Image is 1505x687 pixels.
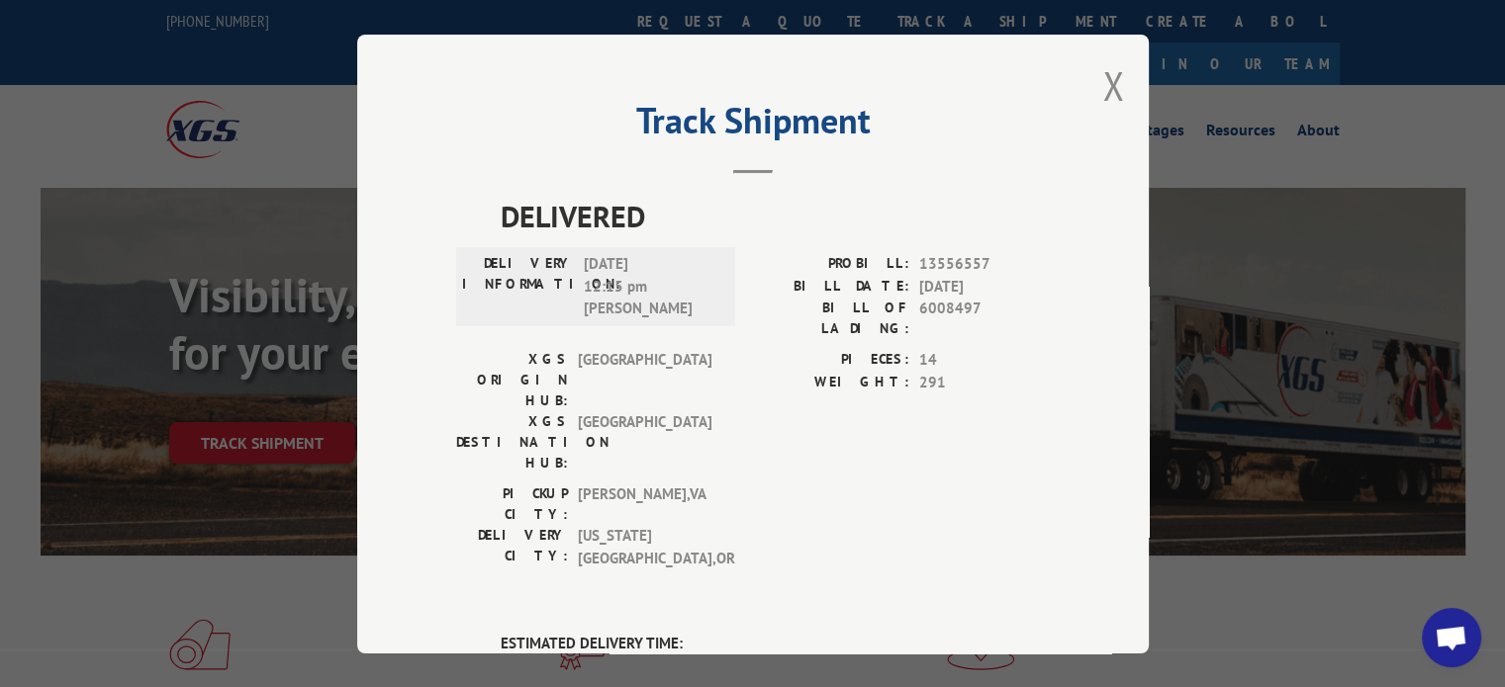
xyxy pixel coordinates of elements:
[584,253,717,320] span: [DATE] 12:15 pm [PERSON_NAME]
[578,411,711,473] span: [GEOGRAPHIC_DATA]
[501,194,1050,238] span: DELIVERED
[462,253,574,320] label: DELIVERY INFORMATION:
[919,253,1050,276] span: 13556557
[753,253,909,276] label: PROBILL:
[456,349,568,411] label: XGS ORIGIN HUB:
[919,298,1050,339] span: 6008497
[919,349,1050,372] span: 14
[578,525,711,569] span: [US_STATE][GEOGRAPHIC_DATA] , OR
[578,349,711,411] span: [GEOGRAPHIC_DATA]
[456,483,568,525] label: PICKUP CITY:
[501,633,1050,655] label: ESTIMATED DELIVERY TIME:
[753,275,909,298] label: BILL DATE:
[1102,59,1124,112] button: Close modal
[919,275,1050,298] span: [DATE]
[753,371,909,393] label: WEIGHT:
[456,525,568,569] label: DELIVERY CITY:
[919,371,1050,393] span: 291
[1422,608,1481,667] a: Open chat
[456,411,568,473] label: XGS DESTINATION HUB:
[456,107,1050,144] h2: Track Shipment
[578,483,711,525] span: [PERSON_NAME] , VA
[753,298,909,339] label: BILL OF LADING:
[753,349,909,372] label: PIECES:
